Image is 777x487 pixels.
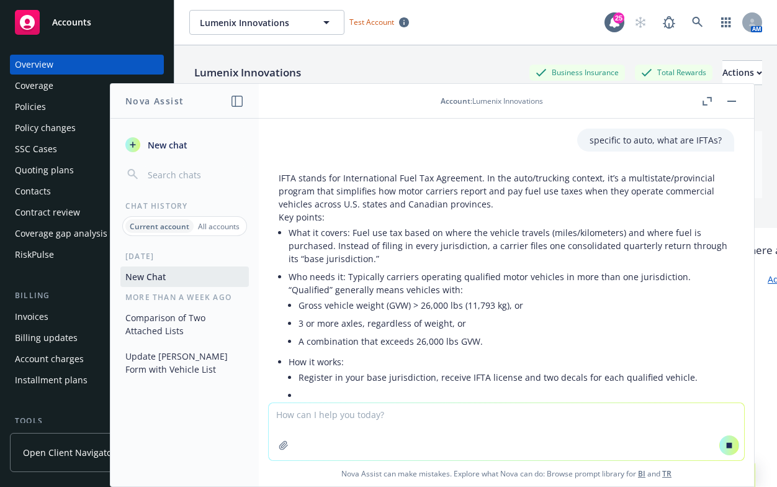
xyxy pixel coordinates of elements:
[10,224,164,243] a: Coverage gap analysis
[264,461,749,486] span: Nova Assist can make mistakes. Explore what Nova can do: Browse prompt library for and
[10,181,164,201] a: Contacts
[10,118,164,138] a: Policy changes
[198,221,240,232] p: All accounts
[349,17,394,27] span: Test Account
[145,166,244,183] input: Search chats
[10,5,164,40] a: Accounts
[15,55,53,75] div: Overview
[722,61,762,84] div: Actions
[130,221,189,232] p: Current account
[15,118,76,138] div: Policy changes
[441,96,543,106] div: : Lumenix Innovations
[15,349,84,369] div: Account charges
[15,160,74,180] div: Quoting plans
[23,446,115,459] span: Open Client Navigator
[289,268,734,353] li: Who needs it: Typically carriers operating qualified motor vehicles in more than one jurisdiction...
[15,139,57,159] div: SSC Cases
[10,289,164,302] div: Billing
[10,245,164,265] a: RiskPulse
[15,203,80,222] div: Contract review
[299,314,734,332] li: 3 or more axles, regardless of weight, or
[10,328,164,348] a: Billing updates
[15,76,53,96] div: Coverage
[299,296,734,314] li: Gross vehicle weight (GVW) > 26,000 lbs (11,793 kg), or
[10,349,164,369] a: Account charges
[145,139,187,152] span: New chat
[189,10,344,35] button: Lumenix Innovations
[10,76,164,96] a: Coverage
[10,139,164,159] a: SSC Cases
[125,94,184,107] h1: Nova Assist
[590,134,722,147] p: specific to auto, what are IFTAs?
[15,307,48,327] div: Invoices
[289,353,734,407] li: How it works:
[279,171,734,211] p: IFTA stands for International Fuel Tax Agreement. In the auto/trucking context, it’s a multistate...
[299,332,734,350] li: A combination that exceeds 26,000 lbs GVW.
[10,160,164,180] a: Quoting plans
[279,211,734,224] p: Key points:
[613,12,624,24] div: 25
[657,10,681,35] a: Report a Bug
[110,251,259,262] div: [DATE]
[15,224,107,243] div: Coverage gap analysis
[200,16,307,29] span: Lumenix Innovations
[10,370,164,390] a: Installment plans
[635,65,712,80] div: Total Rewards
[685,10,710,35] a: Search
[15,328,78,348] div: Billing updates
[299,368,734,386] li: Register in your base jurisdiction, receive IFTA license and two decals for each qualified vehicle.
[110,201,259,211] div: Chat History
[722,60,762,85] button: Actions
[441,96,470,106] span: Account
[10,307,164,327] a: Invoices
[120,134,249,156] button: New chat
[189,65,306,81] div: Lumenix Innovations
[714,10,739,35] a: Switch app
[52,17,91,27] span: Accounts
[120,346,249,380] button: Update [PERSON_NAME] Form with Vehicle List
[15,370,88,390] div: Installment plans
[289,224,734,268] li: What it covers: Fuel use tax based on where the vehicle travels (miles/kilometers) and where fuel...
[120,307,249,341] button: Comparison of Two Attached Lists
[628,10,653,35] a: Start snowing
[15,181,51,201] div: Contacts
[10,97,164,117] a: Policies
[120,266,249,287] button: New Chat
[15,245,54,265] div: RiskPulse
[10,203,164,222] a: Contract review
[529,65,625,80] div: Business Insurance
[15,97,46,117] div: Policies
[10,55,164,75] a: Overview
[662,468,671,479] a: TR
[10,415,164,427] div: Tools
[638,468,645,479] a: BI
[344,16,414,29] span: Test Account
[110,292,259,303] div: More than a week ago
